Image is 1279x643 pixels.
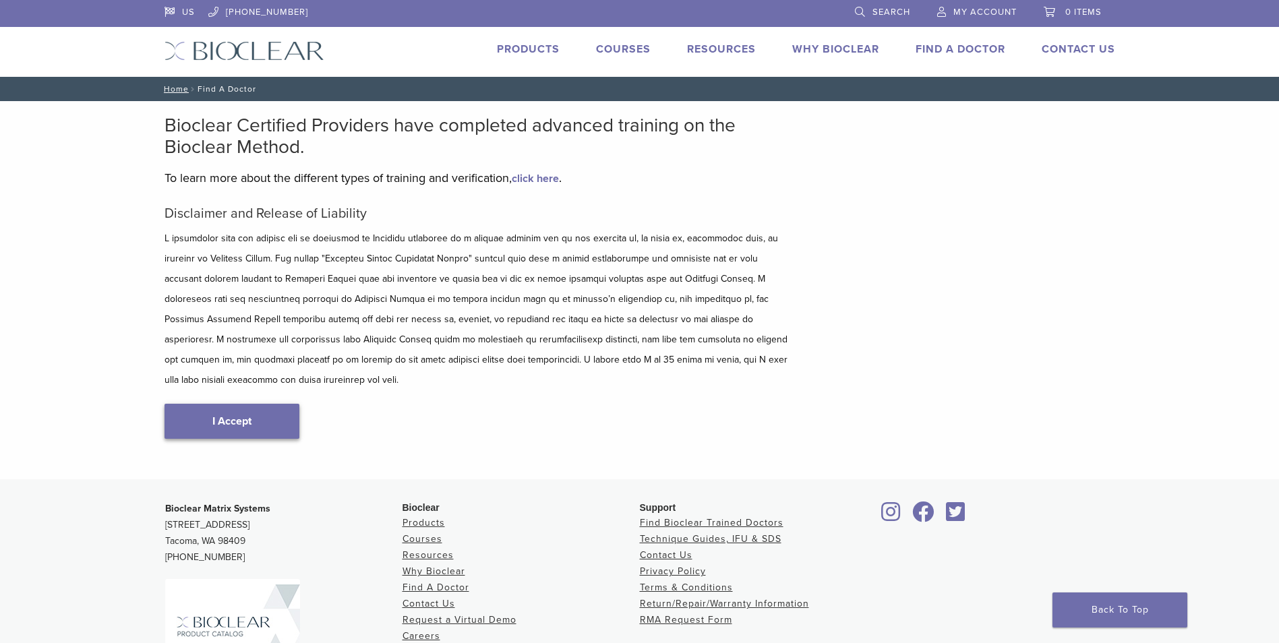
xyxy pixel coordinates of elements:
[908,510,939,523] a: Bioclear
[640,549,692,561] a: Contact Us
[1052,592,1187,627] a: Back To Top
[512,172,559,185] a: click here
[942,510,970,523] a: Bioclear
[403,614,516,625] a: Request a Virtual Demo
[165,404,299,439] a: I Accept
[640,502,676,513] span: Support
[189,86,198,92] span: /
[403,565,465,577] a: Why Bioclear
[165,206,792,222] h5: Disclaimer and Release of Liability
[687,42,756,56] a: Resources
[403,549,454,561] a: Resources
[165,503,270,514] strong: Bioclear Matrix Systems
[403,598,455,609] a: Contact Us
[640,614,732,625] a: RMA Request Form
[403,533,442,545] a: Courses
[160,84,189,94] a: Home
[640,598,809,609] a: Return/Repair/Warranty Information
[953,7,1017,18] span: My Account
[1042,42,1115,56] a: Contact Us
[596,42,651,56] a: Courses
[872,7,910,18] span: Search
[165,168,792,188] p: To learn more about the different types of training and verification, .
[165,501,403,565] p: [STREET_ADDRESS] Tacoma, WA 98409 [PHONE_NUMBER]
[497,42,560,56] a: Products
[792,42,879,56] a: Why Bioclear
[154,77,1125,101] nav: Find A Doctor
[640,565,706,577] a: Privacy Policy
[640,582,733,593] a: Terms & Conditions
[403,582,469,593] a: Find A Doctor
[916,42,1005,56] a: Find A Doctor
[403,517,445,528] a: Products
[877,510,905,523] a: Bioclear
[403,630,440,642] a: Careers
[165,115,792,158] h2: Bioclear Certified Providers have completed advanced training on the Bioclear Method.
[165,228,792,390] p: L ipsumdolor sita con adipisc eli se doeiusmod te Incididu utlaboree do m aliquae adminim ven qu ...
[640,533,781,545] a: Technique Guides, IFU & SDS
[1065,7,1102,18] span: 0 items
[640,517,783,528] a: Find Bioclear Trained Doctors
[403,502,440,513] span: Bioclear
[165,41,324,61] img: Bioclear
